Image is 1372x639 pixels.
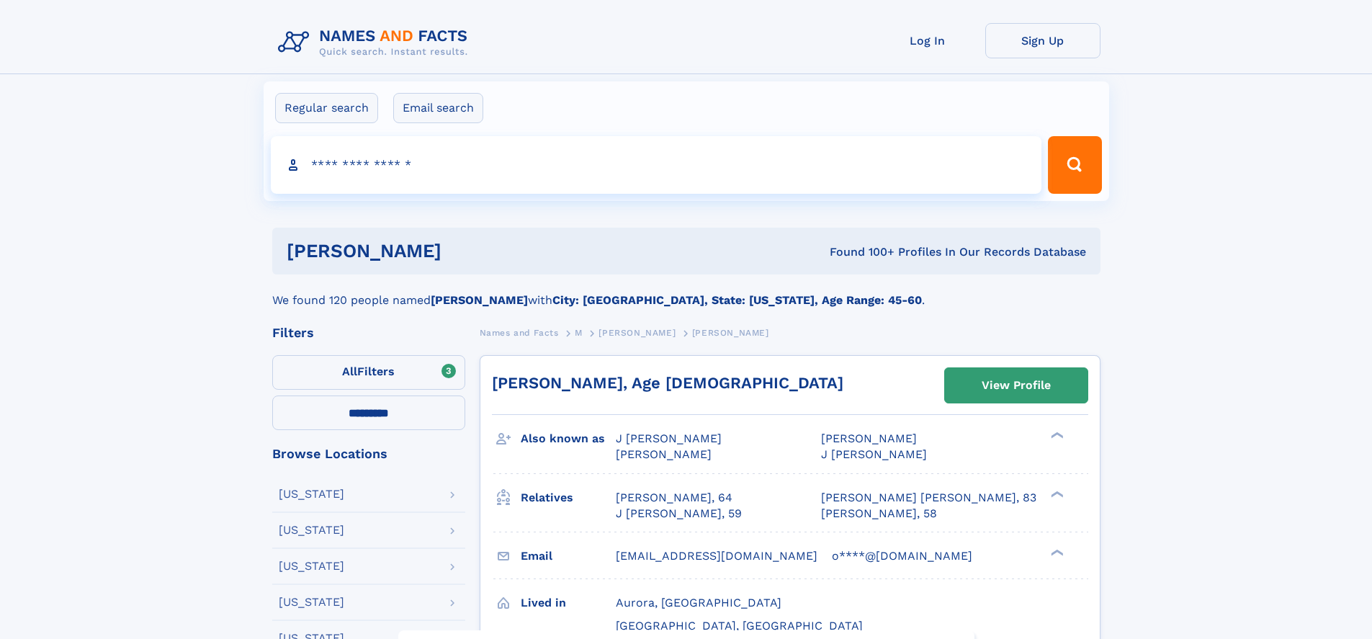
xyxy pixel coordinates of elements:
[1047,431,1064,440] div: ❯
[272,23,480,62] img: Logo Names and Facts
[616,619,863,633] span: [GEOGRAPHIC_DATA], [GEOGRAPHIC_DATA]
[870,23,985,58] a: Log In
[393,93,483,123] label: Email search
[279,488,344,500] div: [US_STATE]
[1048,136,1101,194] button: Search Button
[287,242,636,260] h1: [PERSON_NAME]
[616,549,817,563] span: [EMAIL_ADDRESS][DOMAIN_NAME]
[598,328,676,338] span: [PERSON_NAME]
[1047,548,1064,557] div: ❯
[982,369,1051,402] div: View Profile
[521,591,616,615] h3: Lived in
[616,432,722,445] span: J [PERSON_NAME]
[521,544,616,568] h3: Email
[575,328,583,338] span: M
[272,447,465,460] div: Browse Locations
[552,293,922,307] b: City: [GEOGRAPHIC_DATA], State: [US_STATE], Age Range: 45-60
[575,323,583,341] a: M
[692,328,769,338] span: [PERSON_NAME]
[271,136,1042,194] input: search input
[616,596,781,609] span: Aurora, [GEOGRAPHIC_DATA]
[985,23,1100,58] a: Sign Up
[272,326,465,339] div: Filters
[945,368,1088,403] a: View Profile
[275,93,378,123] label: Regular search
[279,560,344,572] div: [US_STATE]
[821,506,937,522] a: [PERSON_NAME], 58
[521,486,616,510] h3: Relatives
[616,506,742,522] a: J [PERSON_NAME], 59
[616,490,732,506] a: [PERSON_NAME], 64
[272,274,1100,309] div: We found 120 people named with .
[480,323,559,341] a: Names and Facts
[431,293,528,307] b: [PERSON_NAME]
[821,490,1036,506] a: [PERSON_NAME] [PERSON_NAME], 83
[598,323,676,341] a: [PERSON_NAME]
[272,355,465,390] label: Filters
[821,447,927,461] span: J [PERSON_NAME]
[616,447,712,461] span: [PERSON_NAME]
[279,596,344,608] div: [US_STATE]
[279,524,344,536] div: [US_STATE]
[492,374,843,392] a: [PERSON_NAME], Age [DEMOGRAPHIC_DATA]
[821,432,917,445] span: [PERSON_NAME]
[635,244,1086,260] div: Found 100+ Profiles In Our Records Database
[342,365,357,378] span: All
[521,426,616,451] h3: Also known as
[1047,489,1064,499] div: ❯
